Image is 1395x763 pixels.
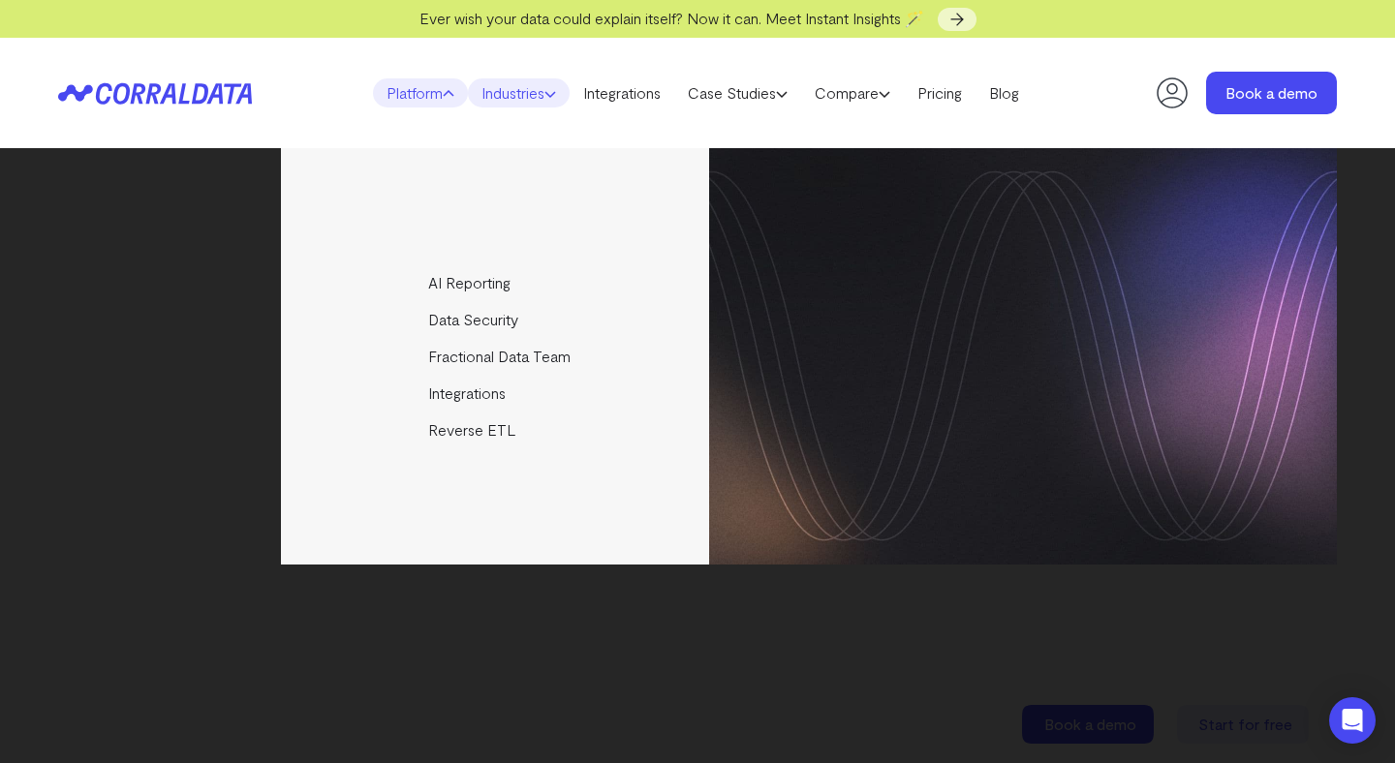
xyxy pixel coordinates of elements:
a: Reverse ETL [281,412,712,448]
a: Pricing [904,78,976,107]
a: Integrations [570,78,674,107]
a: Data Security [281,301,712,338]
a: Blog [976,78,1033,107]
a: Platform [373,78,468,107]
a: Fractional Data Team [281,338,712,375]
a: Integrations [281,375,712,412]
a: AI Reporting [281,264,712,301]
a: Industries [468,78,570,107]
div: Open Intercom Messenger [1329,697,1376,744]
a: Compare [801,78,904,107]
span: Ever wish your data could explain itself? Now it can. Meet Instant Insights 🪄 [419,9,924,27]
a: Case Studies [674,78,801,107]
a: Book a demo [1206,72,1337,114]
